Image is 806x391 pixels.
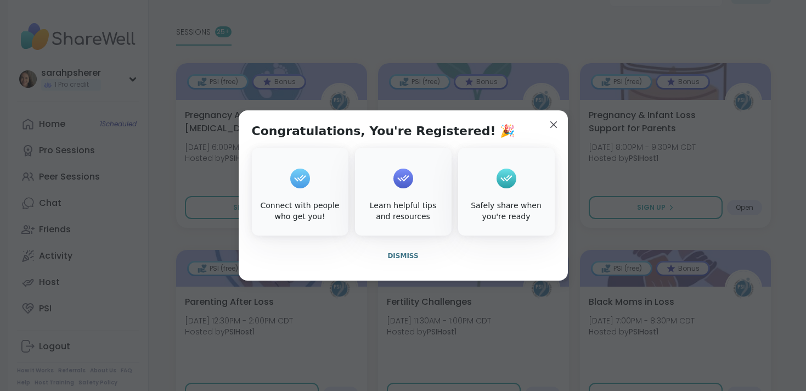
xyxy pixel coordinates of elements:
div: Safely share when you're ready [460,200,553,222]
div: Learn helpful tips and resources [357,200,449,222]
span: Dismiss [387,252,418,260]
div: Connect with people who get you! [254,200,346,222]
button: Dismiss [252,244,555,267]
h1: Congratulations, You're Registered! 🎉 [252,124,515,139]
